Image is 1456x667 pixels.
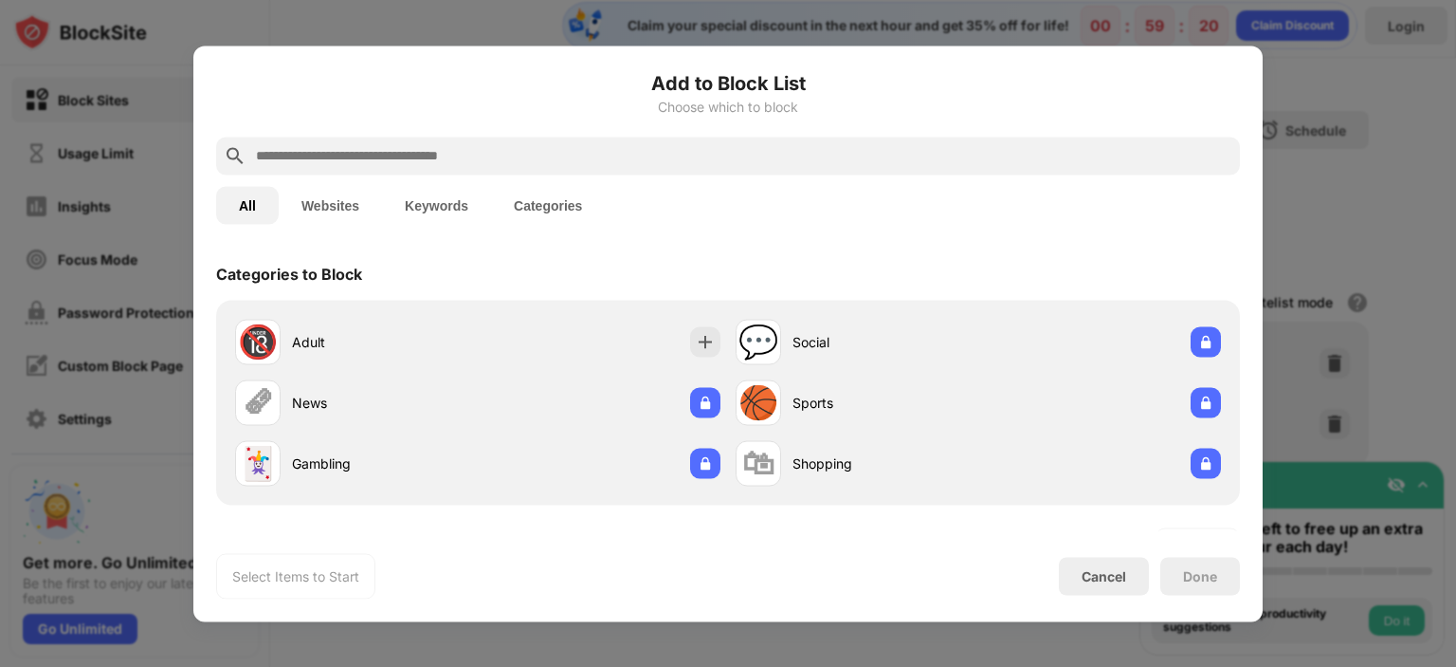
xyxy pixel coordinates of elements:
div: 🔞 [238,323,278,361]
div: Choose which to block [216,99,1240,114]
div: 🏀 [738,383,778,422]
button: Websites [279,186,382,224]
button: Categories [491,186,605,224]
div: 💬 [738,323,778,361]
div: Categories to Block [216,264,362,283]
button: All [216,186,279,224]
div: Select Items to Start [232,566,359,585]
div: 🃏 [238,444,278,483]
div: 🛍 [742,444,774,483]
div: Adult [292,332,478,352]
div: News [292,393,478,413]
div: Done [1183,568,1217,584]
img: search.svg [224,144,246,167]
div: Social [792,332,978,352]
div: Gambling [292,454,478,473]
div: Cancel [1082,568,1126,584]
button: Keywords [382,186,491,224]
div: Shopping [792,454,978,473]
div: 🗞 [242,383,274,422]
div: Sports [792,393,978,413]
h6: Add to Block List [216,68,1240,97]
